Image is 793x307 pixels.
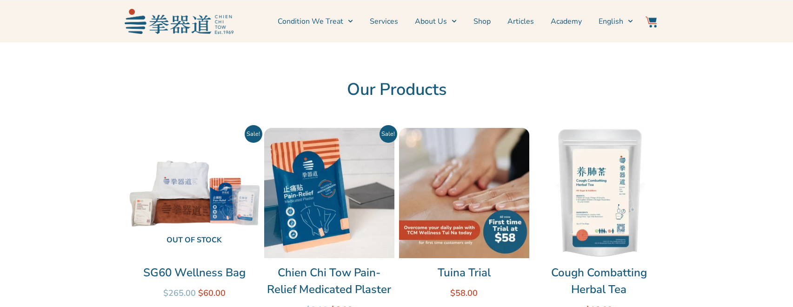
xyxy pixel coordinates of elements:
img: Tuina Trial [399,128,529,258]
span: Out of stock [137,231,252,251]
a: Chien Chi Tow Pain-Relief Medicated Plaster [264,264,394,298]
img: Cough Combatting Herbal Tea [534,128,664,258]
span: $ [198,287,203,299]
bdi: 58.00 [450,287,478,299]
a: Condition We Treat [278,10,353,33]
a: English [599,10,633,33]
nav: Menu [238,10,633,33]
a: About Us [415,10,457,33]
bdi: 265.00 [163,287,196,299]
a: Tuina Trial [399,264,529,281]
a: Shop [473,10,491,33]
a: Academy [551,10,582,33]
span: $ [450,287,455,299]
img: Chien Chi Tow Pain-Relief Medicated Plaster [264,128,394,258]
span: Sale! [245,125,262,143]
a: Services [370,10,398,33]
span: $ [163,287,168,299]
h2: Our Products [129,80,664,100]
a: Cough Combatting Herbal Tea [534,264,664,298]
a: Articles [507,10,534,33]
span: Sale! [380,125,397,143]
span: English [599,16,623,27]
img: Website Icon-03 [646,16,657,27]
bdi: 60.00 [198,287,226,299]
a: SG60 Wellness Bag [129,264,260,281]
img: SG60 Wellness Bag [129,128,260,258]
a: Out of stock [129,128,260,258]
